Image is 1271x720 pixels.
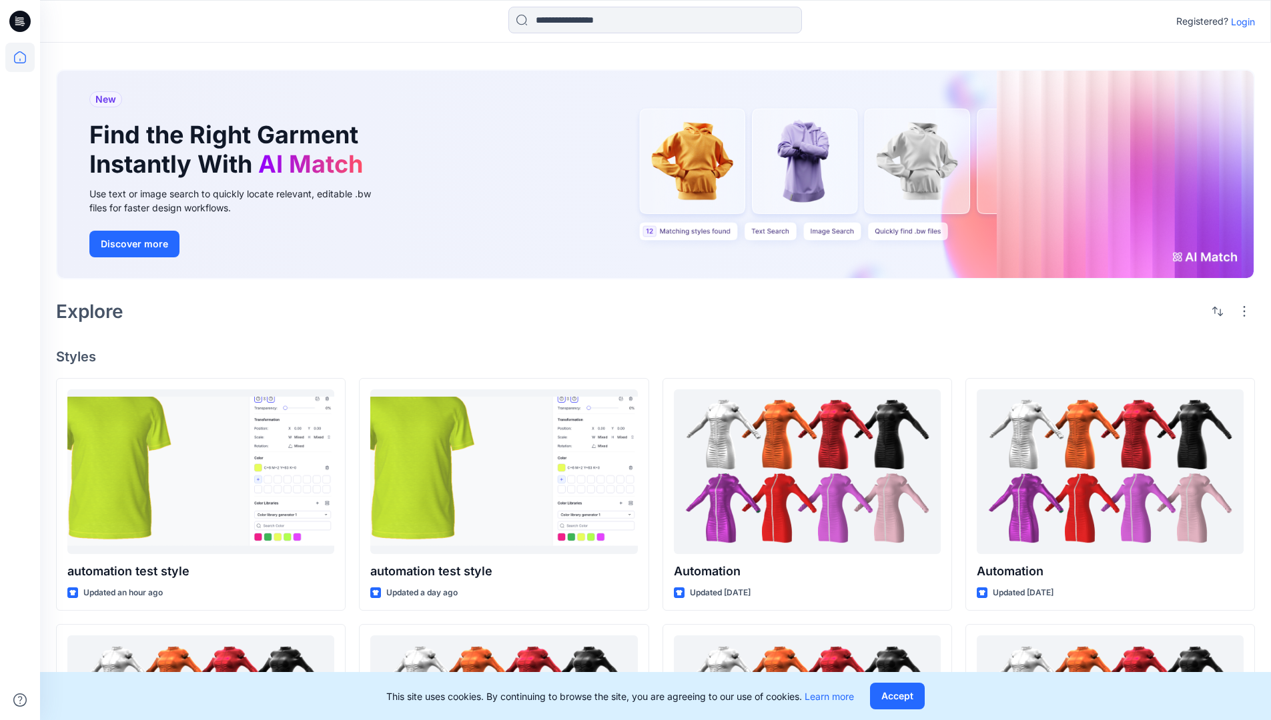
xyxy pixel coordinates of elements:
[370,389,637,554] a: automation test style
[386,586,458,600] p: Updated a day ago
[370,562,637,581] p: automation test style
[89,187,390,215] div: Use text or image search to quickly locate relevant, editable .bw files for faster design workflows.
[1231,15,1255,29] p: Login
[977,389,1244,554] a: Automation
[258,149,363,179] span: AI Match
[67,562,334,581] p: automation test style
[674,389,941,554] a: Automation
[690,586,751,600] p: Updated [DATE]
[870,683,925,709] button: Accept
[95,91,116,107] span: New
[56,301,123,322] h2: Explore
[83,586,163,600] p: Updated an hour ago
[1176,13,1228,29] p: Registered?
[67,389,334,554] a: automation test style
[386,689,854,703] p: This site uses cookies. By continuing to browse the site, you are agreeing to our use of cookies.
[805,691,854,702] a: Learn more
[674,562,941,581] p: Automation
[89,231,179,257] button: Discover more
[993,586,1053,600] p: Updated [DATE]
[89,121,370,178] h1: Find the Right Garment Instantly With
[977,562,1244,581] p: Automation
[56,349,1255,365] h4: Styles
